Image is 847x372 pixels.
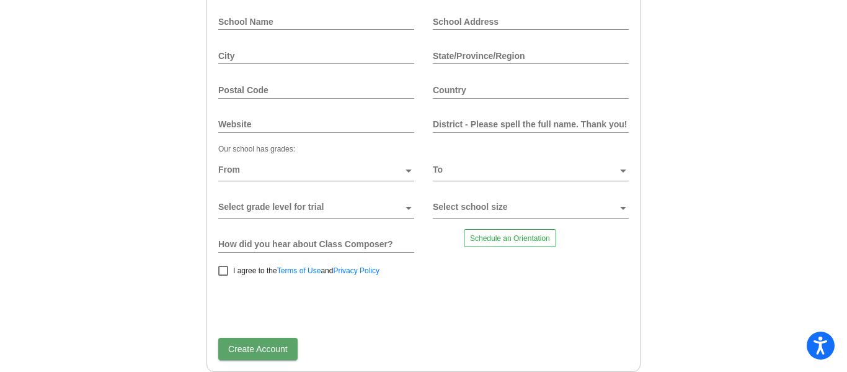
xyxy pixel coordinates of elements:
iframe: reCAPTCHA [218,282,407,330]
span: I agree to the and [233,263,379,278]
a: Privacy Policy [333,266,379,275]
button: Create Account [218,338,298,360]
mat-label: Our school has grades: [218,145,295,153]
a: Terms of Use [277,266,321,275]
span: Create Account [228,344,288,354]
a: Schedule an Orientation [464,229,556,247]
